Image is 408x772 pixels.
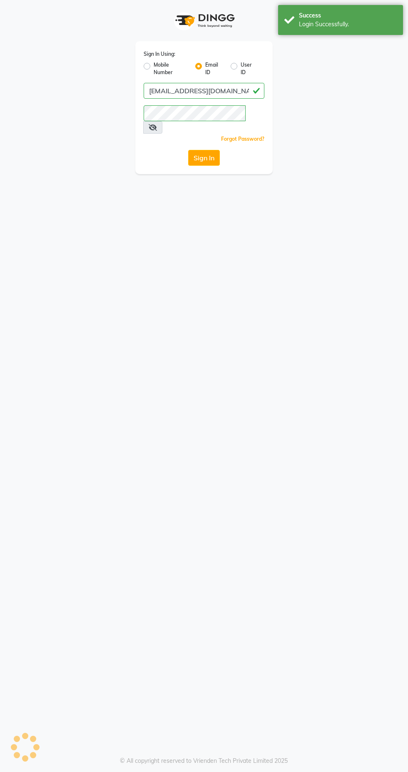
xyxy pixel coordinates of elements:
input: Username [144,105,246,121]
label: Mobile Number [154,61,189,76]
a: Forgot Password? [221,136,264,142]
div: Login Successfully. [299,20,397,29]
label: Email ID [205,61,224,76]
button: Sign In [188,150,220,166]
div: Success [299,11,397,20]
label: User ID [241,61,258,76]
img: logo1.svg [171,8,237,33]
input: Username [144,83,264,99]
label: Sign In Using: [144,50,175,58]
